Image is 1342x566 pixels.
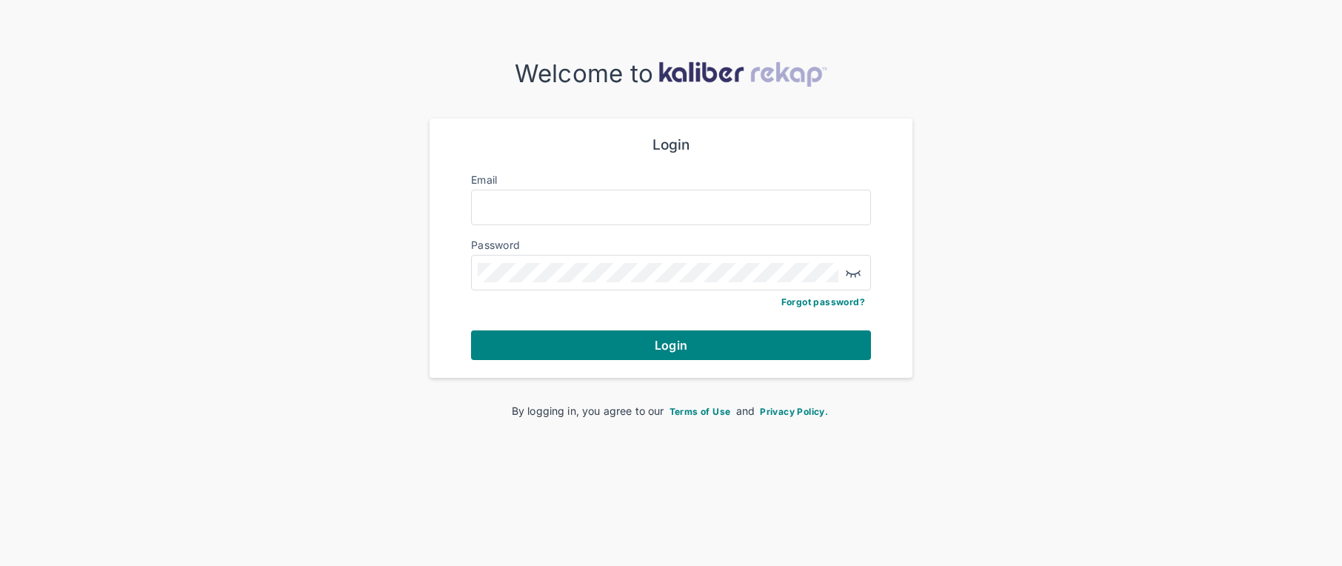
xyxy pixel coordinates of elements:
a: Privacy Policy. [758,404,830,417]
label: Email [471,173,497,186]
a: Forgot password? [781,296,865,307]
span: Login [655,338,687,353]
span: Privacy Policy. [760,406,828,417]
button: Login [471,330,871,360]
div: Login [471,136,871,154]
label: Password [471,239,520,251]
span: Terms of Use [670,406,731,417]
img: eye-closed.fa43b6e4.svg [844,264,862,282]
div: By logging in, you agree to our and [453,403,889,419]
a: Terms of Use [667,404,733,417]
img: kaliber-logo [658,61,827,87]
